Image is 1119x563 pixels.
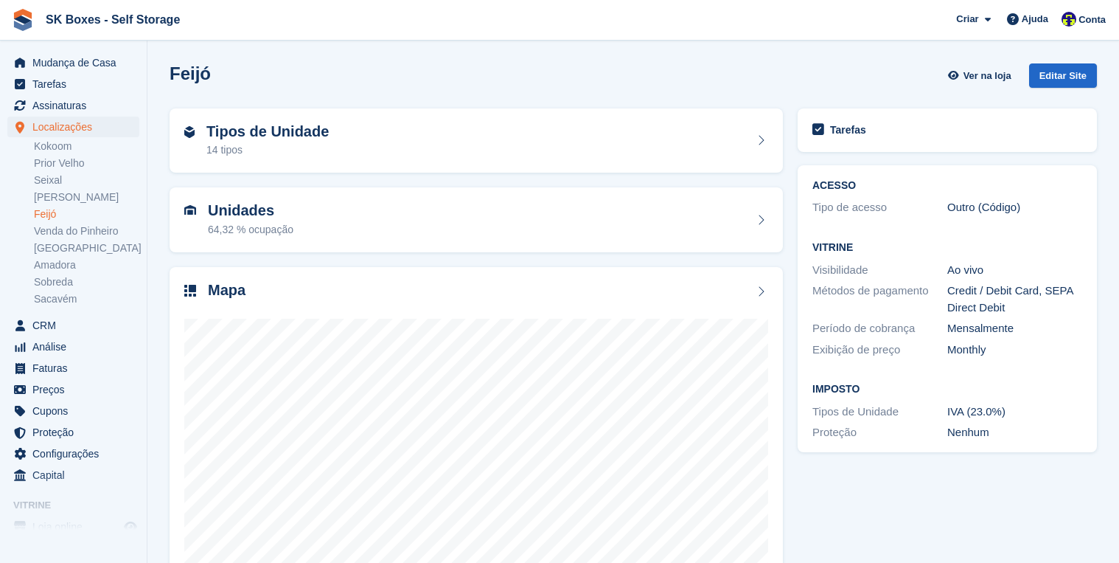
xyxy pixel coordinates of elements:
a: menu [7,358,139,379]
a: menu [7,517,139,537]
a: Amadora [34,258,139,272]
h2: ACESSO [812,180,1082,192]
h2: Imposto [812,384,1082,396]
a: Prior Velho [34,156,139,170]
h2: Mapa [208,282,245,299]
h2: Vitrine [812,242,1082,254]
a: menu [7,336,139,357]
a: [PERSON_NAME] [34,190,139,204]
a: [GEOGRAPHIC_DATA] [34,241,139,255]
a: menu [7,401,139,421]
div: Visibilidade [812,262,947,279]
div: Monthly [947,342,1082,359]
div: 64,32 % ocupação [208,222,293,238]
a: menu [7,379,139,400]
a: menu [7,422,139,443]
h2: Tarefas [830,123,866,137]
div: Editar Site [1029,63,1097,88]
a: menu [7,117,139,137]
span: Tarefas [32,74,121,94]
img: map-icn-33ee37083ee616e46c38cad1a60f524a97daa1e2b2c8c0bc3eb3415660979fc1.svg [184,285,196,297]
span: Localizações [32,117,121,137]
span: Preços [32,379,121,400]
div: IVA (23.0%) [947,404,1082,421]
a: SK Boxes - Self Storage [40,7,186,32]
img: stora-icon-8386f47178a22dfd0bd8f6a31ec36ba5ce8667c1dd55bd0f319d3a0aa187defe.svg [12,9,34,31]
span: Ver na loja [963,69,1011,83]
div: 14 tipos [206,142,329,158]
a: Sacavém [34,292,139,306]
span: CRM [32,315,121,336]
div: Métodos de pagamento [812,283,947,316]
a: Tipos de Unidade 14 tipos [170,108,783,173]
h2: Unidades [208,202,293,219]
h2: Feijó [170,63,211,83]
div: Ao vivo [947,262,1082,279]
a: Seixal [34,173,139,187]
a: Loja de pré-visualização [122,518,139,536]
a: Sobreda [34,275,139,289]
div: Proteção [812,424,947,441]
div: Outro (Código) [947,199,1082,216]
div: Período de cobrança [812,320,947,337]
img: unit-type-icn-2b2737a686de81e16bb02015468b77c625bbabd49415b5ef34ead5e3b44a266d.svg [184,126,195,138]
a: menu [7,74,139,94]
a: Ver na loja [946,63,1017,88]
span: Ajuda [1022,12,1048,27]
a: Feijó [34,207,139,221]
span: Faturas [32,358,121,379]
div: Nenhum [947,424,1082,441]
span: Capital [32,465,121,486]
a: menu [7,95,139,116]
span: Mudança de Casa [32,52,121,73]
img: unit-icn-7be61d7bf1b0ce9d3e12c5938cc71ed9869f7b940bace4675aadf7bd6d80202e.svg [184,205,196,215]
img: Rita Ferreira [1062,12,1076,27]
span: Loja online [32,517,121,537]
span: Vitrine [13,498,147,513]
div: Mensalmente [947,320,1082,337]
span: Análise [32,336,121,357]
a: menu [7,52,139,73]
h2: Tipos de Unidade [206,123,329,140]
div: Credit / Debit Card, SEPA Direct Debit [947,283,1082,316]
span: Cupons [32,401,121,421]
a: menu [7,443,139,464]
a: Kokoom [34,139,139,153]
a: menu [7,315,139,336]
div: Tipo de acesso [812,199,947,216]
span: Proteção [32,422,121,443]
a: Editar Site [1029,63,1097,94]
div: Tipos de Unidade [812,404,947,421]
span: Assinaturas [32,95,121,116]
span: Conta [1078,13,1106,27]
a: Unidades 64,32 % ocupação [170,187,783,252]
a: menu [7,465,139,486]
span: Configurações [32,443,121,464]
span: Criar [956,12,978,27]
a: Venda do Pinheiro [34,224,139,238]
div: Exibição de preço [812,342,947,359]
